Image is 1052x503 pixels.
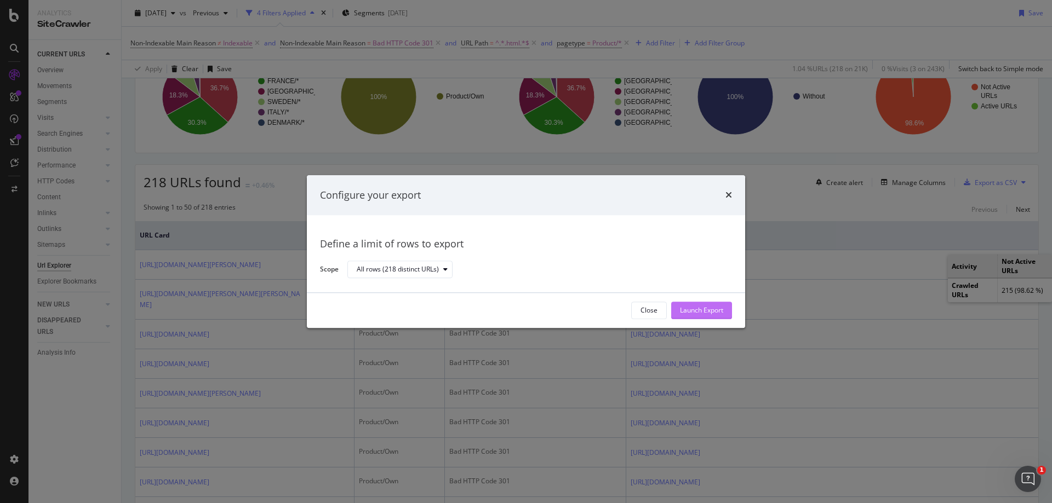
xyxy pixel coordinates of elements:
div: Configure your export [320,188,421,203]
div: Close [641,306,658,315]
button: Close [631,302,667,319]
span: 1 [1037,466,1046,475]
button: Launch Export [671,302,732,319]
div: times [725,188,732,203]
iframe: Intercom live chat [1015,466,1041,492]
div: modal [307,175,745,328]
label: Scope [320,264,339,276]
div: All rows (218 distinct URLs) [357,267,439,273]
div: Define a limit of rows to export [320,238,732,252]
button: All rows (218 distinct URLs) [347,261,453,279]
div: Launch Export [680,306,723,315]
